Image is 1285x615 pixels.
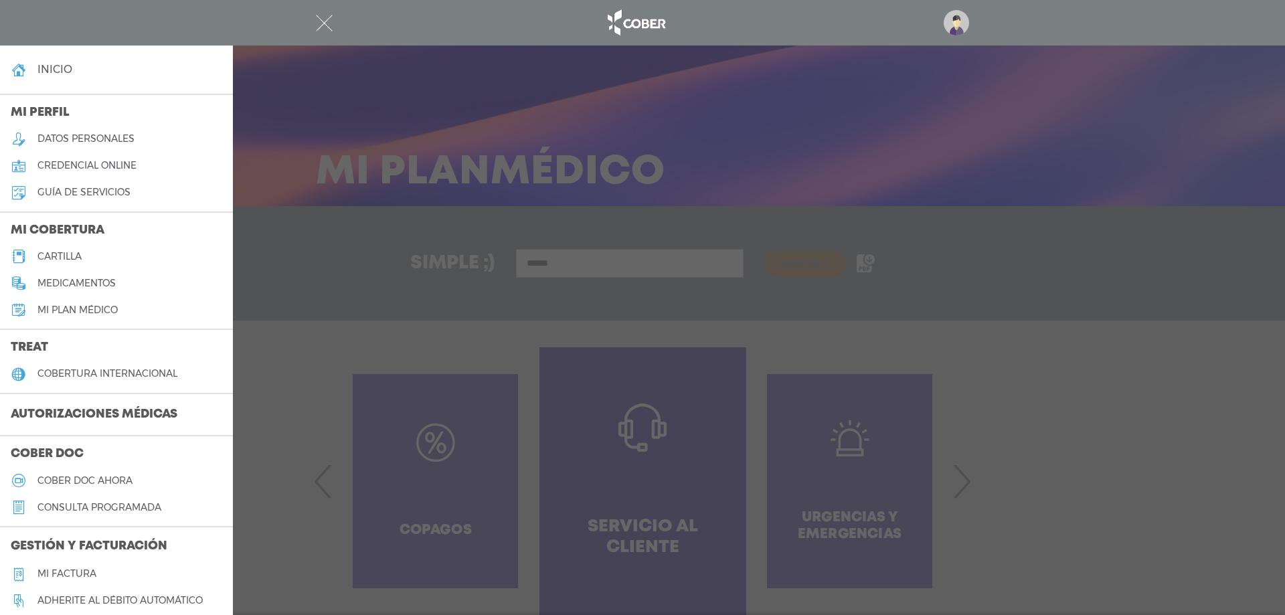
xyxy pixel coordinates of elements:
h5: cartilla [37,251,82,262]
h5: Adherite al débito automático [37,595,203,606]
h5: medicamentos [37,278,116,289]
img: Cober_menu-close-white.svg [316,15,333,31]
h5: Cober doc ahora [37,475,133,487]
h5: Mi factura [37,568,96,580]
img: logo_cober_home-white.png [600,7,671,39]
h5: guía de servicios [37,187,131,198]
h5: Mi plan médico [37,304,118,316]
h5: cobertura internacional [37,368,177,379]
h5: consulta programada [37,502,161,513]
h5: datos personales [37,133,135,145]
img: profile-placeholder.svg [944,10,969,35]
h4: inicio [37,63,72,76]
h5: credencial online [37,160,137,171]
